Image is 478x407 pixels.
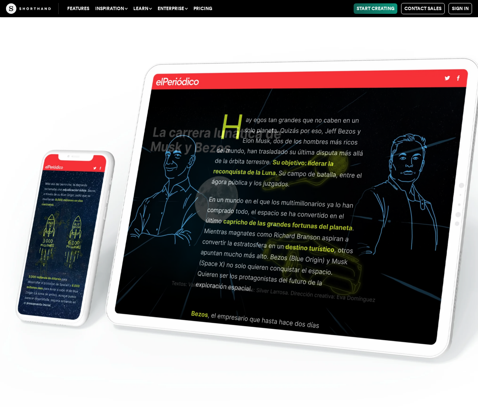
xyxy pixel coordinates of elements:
a: Contact Sales [401,3,445,14]
button: Learn [130,3,155,14]
button: Inspiration [92,3,130,14]
a: Sign in [448,3,472,14]
a: Start Creating [354,3,397,14]
a: Pricing [190,3,215,14]
a: Features [64,3,92,14]
img: The Craft [6,3,51,14]
button: Enterprise [155,3,190,14]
